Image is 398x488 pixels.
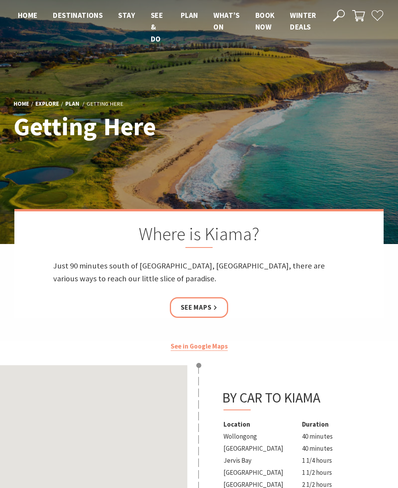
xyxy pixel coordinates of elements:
td: Wollongong [223,431,301,442]
span: Stay [118,10,135,20]
span: Book now [255,10,275,31]
span: Winter Deals [290,10,316,31]
span: Destinations [53,10,103,20]
td: 40 minutes [302,431,342,442]
nav: Main Menu [10,9,324,45]
th: Location [223,419,301,430]
td: [GEOGRAPHIC_DATA] [223,443,301,454]
a: Plan [65,100,79,108]
td: Jervis Bay [223,455,301,466]
a: See Maps [170,297,229,318]
li: Getting Here [87,99,123,108]
span: What’s On [213,10,239,31]
h2: Where is Kiama? [53,223,345,248]
td: 40 minutes [302,443,342,454]
td: 1 1/4 hours [302,455,342,466]
span: Plan [181,10,198,20]
td: 1 1/2 hours [302,467,342,478]
span: Home [18,10,38,20]
span: See & Do [151,10,163,44]
p: Just 90 minutes south of [GEOGRAPHIC_DATA], [GEOGRAPHIC_DATA], there are various ways to reach ou... [53,260,345,285]
th: Duration [302,419,342,430]
h1: Getting Here [14,113,233,141]
a: Explore [35,100,59,108]
img: Kiama Logo [9,27,10,28]
h3: By Car to Kiama [222,390,374,410]
td: [GEOGRAPHIC_DATA] [223,467,301,478]
a: Home [14,100,29,108]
